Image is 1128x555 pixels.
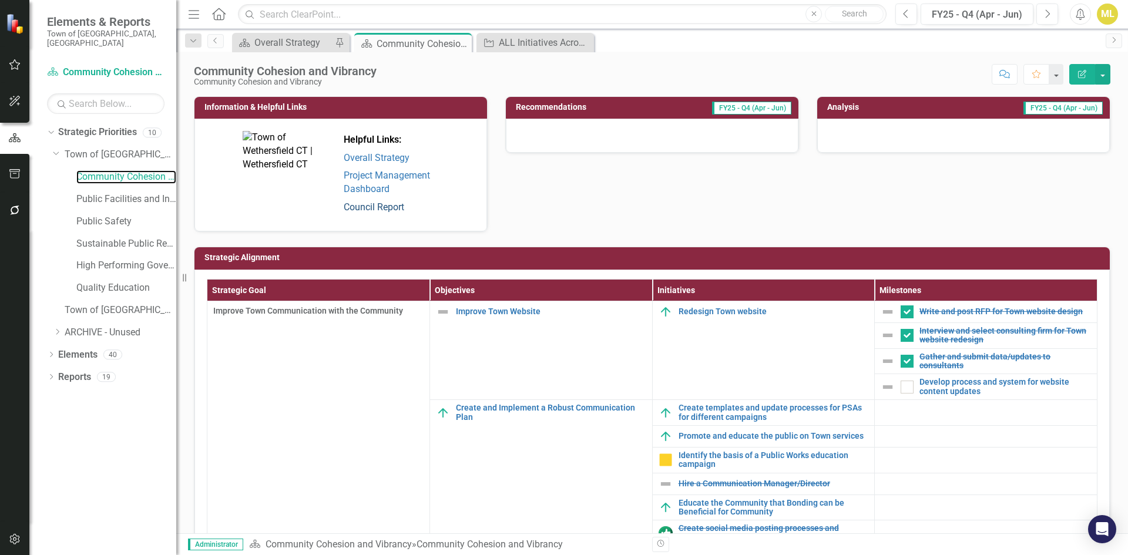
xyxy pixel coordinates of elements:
img: On Target [659,500,673,514]
img: Not Defined [436,305,450,319]
span: FY25 - Q4 (Apr - Jun) [1023,102,1103,115]
a: Create templates and update processes for PSAs for different campaigns [679,403,869,422]
a: Public Facilities and Infrastructure [76,193,176,206]
a: Develop process and system for website content updates [919,378,1091,396]
img: ClearPoint Strategy [6,13,26,33]
a: Overall Strategy [344,152,409,163]
a: Elements [58,348,98,362]
input: Search Below... [47,93,164,114]
a: High Performing Government [76,259,176,273]
a: Reports [58,371,91,384]
img: On Target [659,305,673,319]
td: Double-Click to Edit Right Click for Context Menu [875,301,1097,322]
a: ARCHIVE - Unused [65,326,176,339]
a: Promote and educate the public on Town services [679,432,869,440]
strong: Helpful Links: [344,134,401,145]
div: Overall Strategy [254,35,332,50]
a: Town of [GEOGRAPHIC_DATA] [65,148,176,162]
img: Not Defined [881,328,895,342]
div: Community Cohesion and Vibrancy [194,78,377,86]
img: Town of Wethersfield CT | Wethersfield CT [243,131,328,216]
a: Council Report [344,201,404,213]
a: Improve Town Website [456,307,646,316]
img: On Target [659,406,673,420]
div: Open Intercom Messenger [1088,515,1116,543]
div: Community Cohesion and Vibrancy [194,65,377,78]
a: Quality Education [76,281,176,295]
a: Identify the basis of a Public Works education campaign [679,451,869,469]
span: Improve Town Communication with the Community [213,305,424,317]
button: FY25 - Q4 (Apr - Jun) [921,4,1033,25]
a: Hire a Communication Manager/Director [679,479,869,488]
img: Not Defined [659,477,673,491]
h3: Information & Helpful Links [204,103,481,112]
img: Not Defined [881,354,895,368]
td: Double-Click to Edit Right Click for Context Menu [652,301,875,399]
td: Double-Click to Edit Right Click for Context Menu [429,301,652,399]
a: ALL Initiatives Across Priorities [479,35,591,50]
a: Interview and select consulting firm for Town website redesign [919,327,1091,345]
img: On Hold [659,453,673,467]
a: Community Cohesion and Vibrancy [266,539,412,550]
td: Double-Click to Edit Right Click for Context Menu [652,447,875,473]
a: Redesign Town website [679,307,869,316]
span: Search [842,9,867,18]
td: Double-Click to Edit Right Click for Context Menu [875,348,1097,374]
div: FY25 - Q4 (Apr - Jun) [925,8,1029,22]
img: Not Defined [881,380,895,394]
a: Create and Implement a Robust Communication Plan [456,403,646,422]
td: Double-Click to Edit Right Click for Context Menu [652,473,875,495]
div: Community Cohesion and Vibrancy [417,539,563,550]
a: Overall Strategy [235,35,332,50]
a: Community Cohesion and Vibrancy [47,66,164,79]
a: Town of [GEOGRAPHIC_DATA] Archived [65,304,176,317]
a: Write and post RFP for Town website design [919,307,1091,316]
div: » [249,538,643,551]
span: Administrator [188,539,243,550]
td: Double-Click to Edit Right Click for Context Menu [652,495,875,520]
h3: Recommendations [516,103,645,112]
div: 19 [97,372,116,382]
a: Strategic Priorities [58,126,137,139]
h3: Strategic Alignment [204,253,1104,262]
a: Sustainable Public Revenue and Economic Development [76,237,176,251]
img: Not Defined [881,305,895,319]
div: ALL Initiatives Across Priorities [499,35,591,50]
div: 40 [103,349,122,359]
button: Search [825,6,884,22]
span: FY25 - Q4 (Apr - Jun) [712,102,791,115]
button: ML [1097,4,1118,25]
input: Search ClearPoint... [238,4,887,25]
td: Double-Click to Edit Right Click for Context Menu [652,520,875,546]
img: On Target [436,406,450,420]
a: Create social media posting processes and templates [679,524,869,542]
a: Educate the Community that Bonding can be Beneficial for Community [679,499,869,517]
span: Elements & Reports [47,15,164,29]
td: Double-Click to Edit Right Click for Context Menu [875,374,1097,400]
div: 10 [143,127,162,137]
h3: Analysis [827,103,905,112]
small: Town of [GEOGRAPHIC_DATA], [GEOGRAPHIC_DATA] [47,29,164,48]
div: Community Cohesion and Vibrancy [377,36,469,51]
td: Double-Click to Edit Right Click for Context Menu [875,322,1097,348]
a: Project Management Dashboard [344,170,430,194]
a: Community Cohesion and Vibrancy [76,170,176,184]
img: Completed [659,526,673,540]
td: Double-Click to Edit Right Click for Context Menu [652,425,875,447]
a: Gather and submit data/updates to consultants [919,352,1091,371]
td: Double-Click to Edit Right Click for Context Menu [652,400,875,426]
img: On Target [659,429,673,443]
a: Public Safety [76,215,176,228]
